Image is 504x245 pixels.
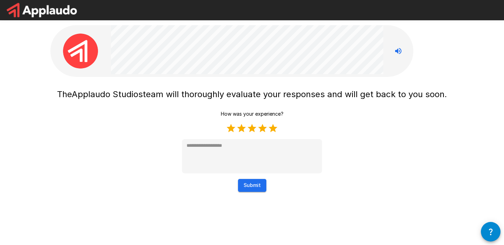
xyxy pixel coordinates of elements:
[391,44,405,58] button: Stop reading questions aloud
[63,34,98,69] img: applaudo_avatar.png
[238,179,266,192] button: Submit
[72,89,143,99] span: Applaudo Studios
[57,89,72,99] span: The
[143,89,447,99] span: team will thoroughly evaluate your responses and will get back to you soon.
[221,110,283,117] p: How was your experience?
